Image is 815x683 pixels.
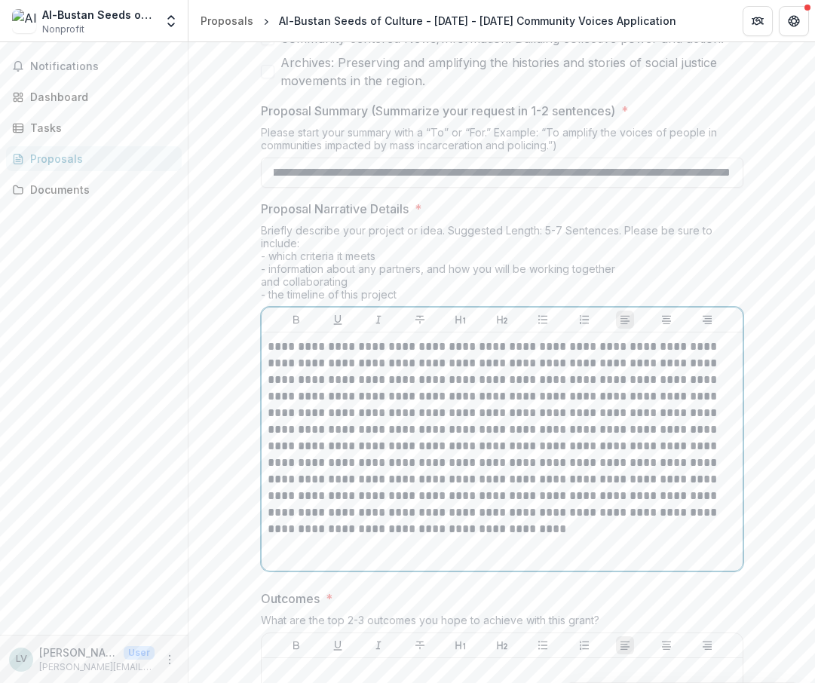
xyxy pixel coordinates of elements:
[329,311,347,329] button: Underline
[30,182,170,198] div: Documents
[743,6,773,36] button: Partners
[6,177,182,202] a: Documents
[161,651,179,669] button: More
[411,311,429,329] button: Strike
[534,636,552,654] button: Bullet List
[287,636,305,654] button: Bold
[698,636,716,654] button: Align Right
[42,23,84,36] span: Nonprofit
[452,311,470,329] button: Heading 1
[6,146,182,171] a: Proposals
[411,636,429,654] button: Strike
[39,660,155,674] p: [PERSON_NAME][EMAIL_ADDRESS][DOMAIN_NAME]
[261,614,743,632] div: What are the top 2-3 outcomes you hope to achieve with this grant?
[657,636,676,654] button: Align Center
[493,311,511,329] button: Heading 2
[279,13,676,29] div: Al-Bustan Seeds of Culture - [DATE] - [DATE] Community Voices Application
[698,311,716,329] button: Align Right
[261,590,320,608] p: Outcomes
[261,102,615,120] p: Proposal Summary (Summarize your request in 1-2 sentences)
[201,13,253,29] div: Proposals
[280,54,743,90] span: Archives: Preserving and amplifying the histories and stories of social justice movements in the ...
[534,311,552,329] button: Bullet List
[6,115,182,140] a: Tasks
[452,636,470,654] button: Heading 1
[12,9,36,33] img: Al-Bustan Seeds of Culture
[195,10,259,32] a: Proposals
[6,84,182,109] a: Dashboard
[30,120,170,136] div: Tasks
[124,646,155,660] p: User
[287,311,305,329] button: Bold
[30,60,176,73] span: Notifications
[575,636,593,654] button: Ordered List
[616,636,634,654] button: Align Left
[195,10,682,32] nav: breadcrumb
[6,54,182,78] button: Notifications
[369,311,388,329] button: Italicize
[30,89,170,105] div: Dashboard
[261,224,743,307] div: Briefly describe your project or idea. Suggested Length: 5-7 Sentences. Please be sure to include...
[261,126,743,158] div: Please start your summary with a “To” or “For.” Example: “To amplify the voices of people in comm...
[30,151,170,167] div: Proposals
[16,654,27,664] div: Lisa Volta
[616,311,634,329] button: Align Left
[657,311,676,329] button: Align Center
[39,645,118,660] p: [PERSON_NAME]
[493,636,511,654] button: Heading 2
[575,311,593,329] button: Ordered List
[779,6,809,36] button: Get Help
[261,200,409,218] p: Proposal Narrative Details
[369,636,388,654] button: Italicize
[329,636,347,654] button: Underline
[161,6,182,36] button: Open entity switcher
[42,7,155,23] div: Al-Bustan Seeds of Culture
